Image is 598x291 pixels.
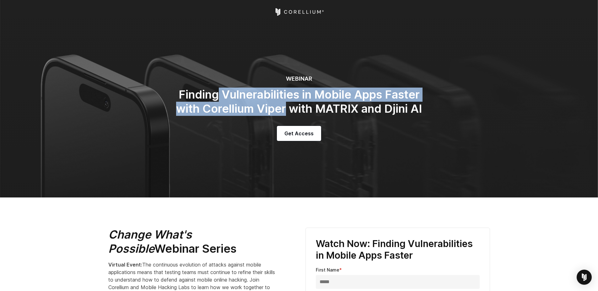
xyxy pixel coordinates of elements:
[316,238,480,261] h3: Watch Now: Finding Vulnerabilities in Mobile Apps Faster
[108,228,278,256] h2: Webinar Series
[284,130,314,137] span: Get Access
[108,261,142,268] strong: Virtual Event:
[174,75,425,83] h6: WEBINAR
[108,228,192,256] em: Change What's Possible
[274,8,324,16] a: Corellium Home
[277,126,321,141] a: Get Access
[577,270,592,285] div: Open Intercom Messenger
[316,267,339,272] span: First Name
[174,88,425,116] h2: Finding Vulnerabilities in Mobile Apps Faster with Corellium Viper with MATRIX and Djini AI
